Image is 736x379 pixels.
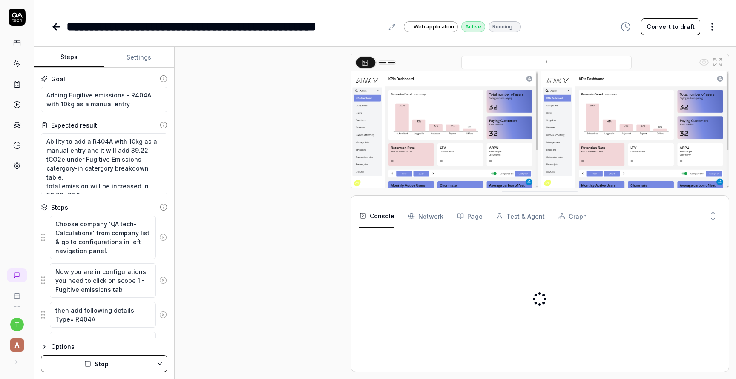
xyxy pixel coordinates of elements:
button: Remove step [156,272,170,289]
a: Web application [404,21,458,32]
a: Documentation [3,299,30,313]
button: View version history [615,18,636,35]
button: Stop [41,355,152,372]
button: Convert to draft [641,18,700,35]
a: Book a call with us [3,285,30,299]
button: t [10,318,24,331]
span: A [10,338,24,352]
div: Suggestions [41,263,167,298]
button: Show all interative elements [697,55,711,69]
div: Options [51,342,167,352]
button: Test & Agent [496,204,545,228]
div: Suggestions [41,331,167,367]
button: Options [41,342,167,352]
img: Screenshot [541,71,729,188]
button: Console [359,204,394,228]
button: Settings [104,47,174,68]
div: Running… [489,21,521,32]
button: Network [408,204,443,228]
div: Steps [51,203,68,212]
span: Web application [414,23,454,31]
img: Screenshot [351,71,538,188]
button: Graph [558,204,587,228]
div: Goal [51,74,65,83]
button: Remove step [156,306,170,323]
button: Steps [34,47,104,68]
button: A [3,331,30,353]
div: Suggestions [41,302,167,328]
div: Active [461,21,485,32]
button: Page [457,204,483,228]
a: New conversation [7,268,27,282]
div: Expected result [51,121,97,130]
div: Suggestions [41,215,167,259]
button: Open in full screen [711,55,724,69]
button: Remove step [156,229,170,246]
